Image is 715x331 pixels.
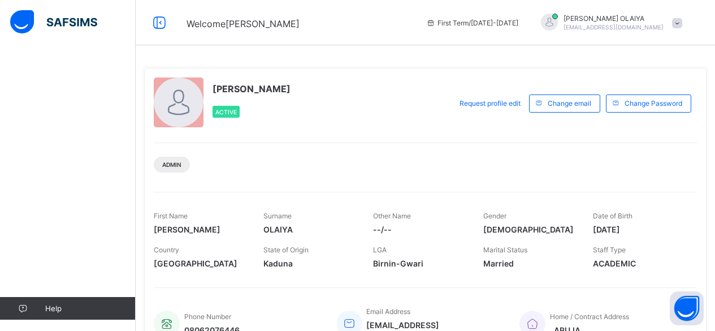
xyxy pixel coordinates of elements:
span: [PERSON_NAME] OLAIYA [564,14,664,23]
span: Surname [263,212,292,220]
span: Marital Status [483,246,527,254]
button: Open asap [670,291,704,325]
span: --/-- [373,225,466,234]
span: Gender [483,212,506,220]
img: safsims [10,10,97,34]
span: Admin [162,161,181,168]
span: [DEMOGRAPHIC_DATA] [483,225,576,234]
span: [GEOGRAPHIC_DATA] [154,259,246,268]
span: Welcome [PERSON_NAME] [187,18,300,29]
span: ACADEMIC [593,259,686,268]
span: State of Origin [263,246,309,254]
span: Email Address [366,307,410,316]
span: Request profile edit [460,99,521,108]
span: Date of Birth [593,212,632,220]
span: Staff Type [593,246,626,254]
span: OLAIYA [263,225,356,234]
span: Married [483,259,576,268]
span: Home / Contract Address [550,312,629,321]
span: LGA [373,246,387,254]
span: Kaduna [263,259,356,268]
div: CHRISTYOLAIYA [530,14,688,32]
span: Other Name [373,212,411,220]
span: Birnin-Gwari [373,259,466,268]
span: [EMAIL_ADDRESS][DOMAIN_NAME] [564,24,664,31]
span: Phone Number [184,312,231,321]
span: First Name [154,212,188,220]
span: Help [45,304,135,313]
span: [PERSON_NAME] [213,83,291,94]
span: Active [215,109,237,115]
span: Change Password [625,99,682,108]
span: session/term information [426,19,518,27]
span: Country [154,246,179,254]
span: [DATE] [593,225,686,234]
span: Change email [548,99,591,108]
span: [PERSON_NAME] [154,225,246,234]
